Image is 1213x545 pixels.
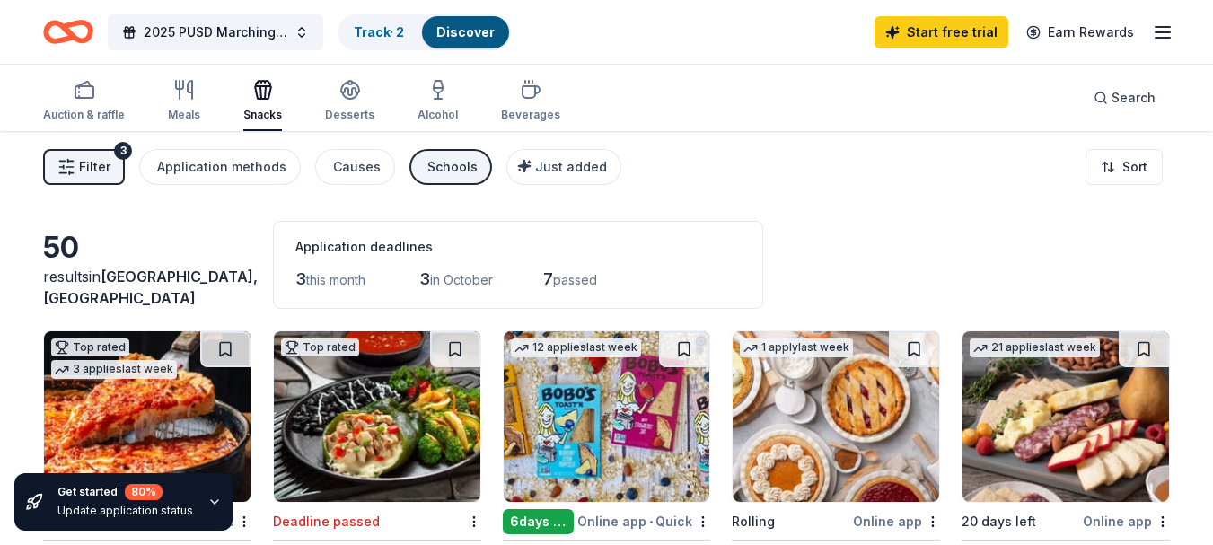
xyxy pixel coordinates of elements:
[315,149,395,185] button: Causes
[43,149,125,185] button: Filter3
[1122,156,1147,178] span: Sort
[295,269,306,288] span: 3
[740,338,853,357] div: 1 apply last week
[962,511,1036,532] div: 20 days left
[733,331,939,502] img: Image for Kneaders Bakery & Café
[43,11,93,53] a: Home
[338,14,511,50] button: Track· 2Discover
[1079,80,1170,116] button: Search
[543,269,553,288] span: 7
[535,159,607,174] span: Just added
[51,360,177,379] div: 3 applies last week
[273,511,380,532] div: Deadline passed
[144,22,287,43] span: 2025 PUSD Marching Exhibition
[1015,16,1145,48] a: Earn Rewards
[44,331,251,502] img: Image for Lou Malnati's Pizzeria
[853,510,940,532] div: Online app
[168,108,200,122] div: Meals
[962,331,1169,502] img: Image for Gourmet Gift Baskets
[243,108,282,122] div: Snacks
[430,272,493,287] span: in October
[295,236,741,258] div: Application deadlines
[436,24,495,40] a: Discover
[504,331,710,502] img: Image for Bobo's Bakery
[125,484,163,500] div: 80 %
[732,511,775,532] div: Rolling
[325,108,374,122] div: Desserts
[43,268,258,307] span: [GEOGRAPHIC_DATA], [GEOGRAPHIC_DATA]
[108,14,323,50] button: 2025 PUSD Marching Exhibition
[1112,87,1156,109] span: Search
[57,504,193,518] div: Update application status
[281,338,359,356] div: Top rated
[43,108,125,122] div: Auction & raffle
[427,156,478,178] div: Schools
[57,484,193,500] div: Get started
[418,108,458,122] div: Alcohol
[43,72,125,131] button: Auction & raffle
[354,24,404,40] a: Track· 2
[511,338,641,357] div: 12 applies last week
[79,156,110,178] span: Filter
[306,272,365,287] span: this month
[970,338,1100,357] div: 21 applies last week
[1083,510,1170,532] div: Online app
[139,149,301,185] button: Application methods
[875,16,1008,48] a: Start free trial
[501,72,560,131] button: Beverages
[577,510,710,532] div: Online app Quick
[506,149,621,185] button: Just added
[168,72,200,131] button: Meals
[243,72,282,131] button: Snacks
[274,331,480,502] img: Image for Abuelo's
[157,156,286,178] div: Application methods
[43,268,258,307] span: in
[553,272,597,287] span: passed
[418,72,458,131] button: Alcohol
[114,142,132,160] div: 3
[43,266,251,309] div: results
[419,269,430,288] span: 3
[501,108,560,122] div: Beverages
[333,156,381,178] div: Causes
[649,514,653,529] span: •
[409,149,492,185] button: Schools
[51,338,129,356] div: Top rated
[503,509,575,534] div: 6 days left
[1086,149,1163,185] button: Sort
[325,72,374,131] button: Desserts
[43,230,251,266] div: 50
